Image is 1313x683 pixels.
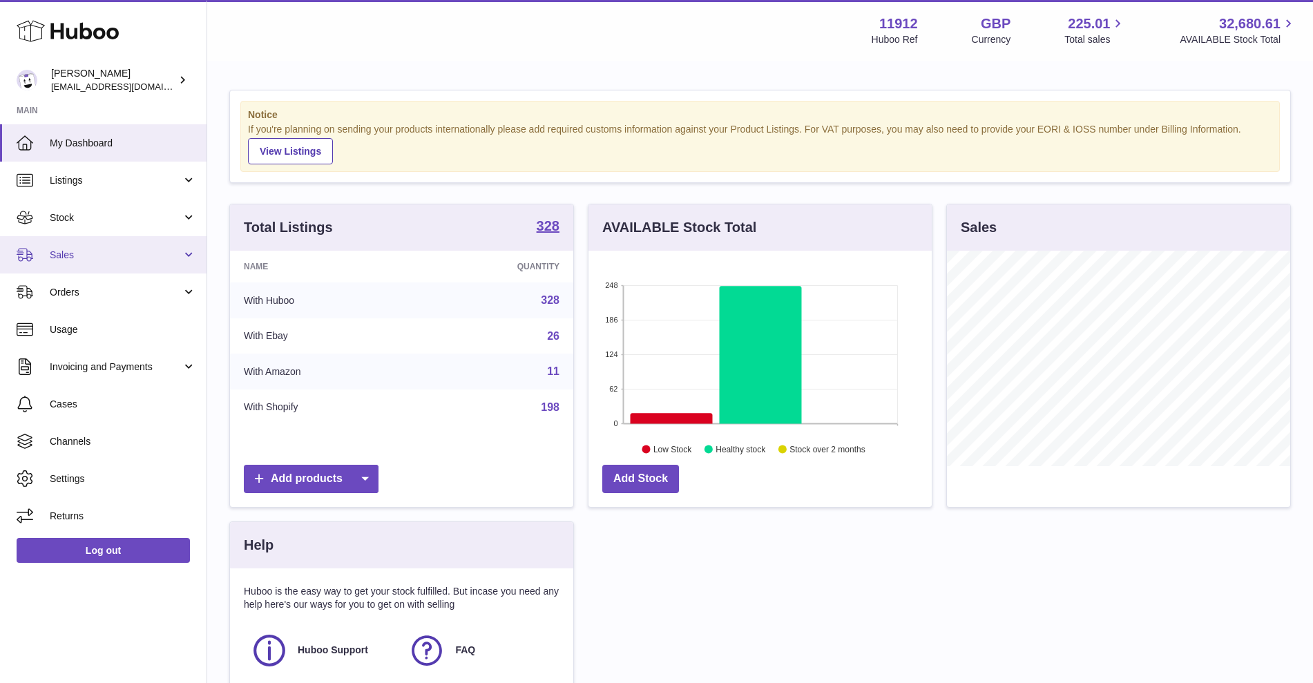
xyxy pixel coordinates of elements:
span: Listings [50,174,182,187]
span: Huboo Support [298,644,368,657]
div: Currency [972,33,1011,46]
td: With Ebay [230,318,418,354]
span: Channels [50,435,196,448]
span: AVAILABLE Stock Total [1180,33,1296,46]
strong: 328 [537,219,559,233]
span: Total sales [1064,33,1126,46]
span: Orders [50,286,182,299]
span: 225.01 [1068,15,1110,33]
strong: 11912 [879,15,918,33]
div: Huboo Ref [872,33,918,46]
a: 26 [547,330,559,342]
a: Add products [244,465,378,493]
strong: GBP [981,15,1010,33]
h3: Help [244,536,274,555]
a: Add Stock [602,465,679,493]
text: 62 [609,385,617,393]
p: Huboo is the easy way to get your stock fulfilled. But incase you need any help here's our ways f... [244,585,559,611]
div: [PERSON_NAME] [51,67,175,93]
td: With Amazon [230,354,418,389]
span: Returns [50,510,196,523]
text: 186 [605,316,617,324]
span: Usage [50,323,196,336]
h3: Sales [961,218,997,237]
span: Cases [50,398,196,411]
th: Quantity [418,251,573,282]
span: Settings [50,472,196,485]
text: 248 [605,281,617,289]
th: Name [230,251,418,282]
a: 32,680.61 AVAILABLE Stock Total [1180,15,1296,46]
text: 0 [613,419,617,427]
a: 328 [537,219,559,235]
h3: Total Listings [244,218,333,237]
td: With Shopify [230,389,418,425]
a: 198 [541,401,559,413]
div: If you're planning on sending your products internationally please add required customs informati... [248,123,1272,164]
span: [EMAIL_ADDRESS][DOMAIN_NAME] [51,81,203,92]
span: 32,680.61 [1219,15,1281,33]
img: info@carbonmyride.com [17,70,37,90]
strong: Notice [248,108,1272,122]
span: My Dashboard [50,137,196,150]
span: FAQ [455,644,475,657]
a: Huboo Support [251,632,394,669]
text: Healthy stock [716,444,766,454]
text: Stock over 2 months [789,444,865,454]
span: Sales [50,249,182,262]
span: Stock [50,211,182,224]
span: Invoicing and Payments [50,360,182,374]
text: Low Stock [653,444,692,454]
td: With Huboo [230,282,418,318]
text: 124 [605,350,617,358]
h3: AVAILABLE Stock Total [602,218,756,237]
a: 225.01 Total sales [1064,15,1126,46]
a: 11 [547,365,559,377]
a: FAQ [408,632,552,669]
a: 328 [541,294,559,306]
a: View Listings [248,138,333,164]
a: Log out [17,538,190,563]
